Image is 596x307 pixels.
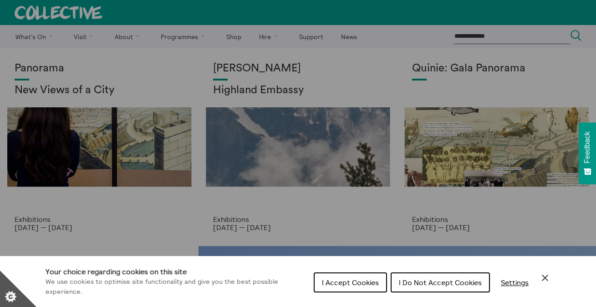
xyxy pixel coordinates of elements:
button: I Do Not Accept Cookies [391,272,490,292]
span: Feedback [583,131,591,163]
p: We use cookies to optimise site functionality and give you the best possible experience. [46,277,306,297]
button: Close Cookie Control [540,272,550,283]
button: Feedback - Show survey [579,122,596,184]
button: I Accept Cookies [314,272,387,292]
h1: Your choice regarding cookies on this site [46,266,306,277]
button: Settings [494,273,536,292]
span: Settings [501,278,529,287]
span: I Accept Cookies [322,278,379,287]
span: I Do Not Accept Cookies [399,278,482,287]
